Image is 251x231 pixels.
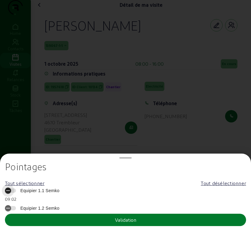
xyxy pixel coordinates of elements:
[115,216,136,224] div: Validation
[5,214,246,226] button: Validation
[5,196,16,202] span: 09:02
[17,205,60,211] span: Equipier 1.2 Semko
[201,179,246,187] div: Tout désélectionner
[17,188,60,194] span: Equipier 1.1 Semko
[5,161,246,172] h2: Pointages
[5,179,44,187] div: Tout sélectionner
